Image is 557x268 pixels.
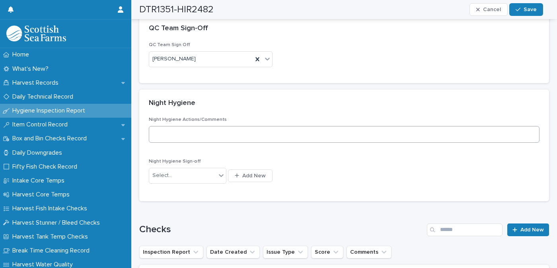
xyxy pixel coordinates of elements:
p: Daily Technical Record [9,93,80,101]
span: Cancel [483,7,501,12]
p: Harvest Records [9,79,65,87]
h2: Night Hygiene [149,99,195,108]
div: Select... [152,171,172,180]
h1: Checks [139,224,424,235]
button: Add New [228,169,273,182]
button: Issue Type [263,246,308,258]
p: Box and Bin Checks Record [9,135,93,142]
p: Daily Downgrades [9,149,68,157]
span: Night Hygiene Actions/Comments [149,117,227,122]
h2: DTR1351-HIR2482 [139,4,214,16]
button: Cancel [469,3,508,16]
button: Comments [347,246,391,258]
button: Score [311,246,343,258]
button: Date Created [206,246,260,258]
button: Inspection Report [139,246,203,258]
a: Add New [507,223,549,236]
p: Harvest Fish Intake Checks [9,205,93,212]
p: Harvest Stunner / Bleed Checks [9,219,106,227]
span: Add New [242,173,266,179]
p: Harvest Core Temps [9,191,76,198]
span: [PERSON_NAME] [152,55,196,63]
h2: QC Team Sign-Off [149,24,208,33]
p: Harvest Tank Temp Checks [9,233,94,241]
input: Search [427,223,502,236]
p: Home [9,51,35,58]
span: QC Team Sign Off [149,43,190,47]
p: Item Control Record [9,121,74,128]
p: What's New? [9,65,55,73]
img: mMrefqRFQpe26GRNOUkG [6,25,66,41]
button: Save [509,3,543,16]
p: Hygiene Inspection Report [9,107,92,115]
span: Add New [520,227,544,233]
p: Fifty Fish Check Record [9,163,84,171]
span: Save [524,7,537,12]
p: Break Time Cleaning Record [9,247,96,254]
p: Intake Core Temps [9,177,71,184]
span: Night Hygiene Sign-off [149,159,201,164]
